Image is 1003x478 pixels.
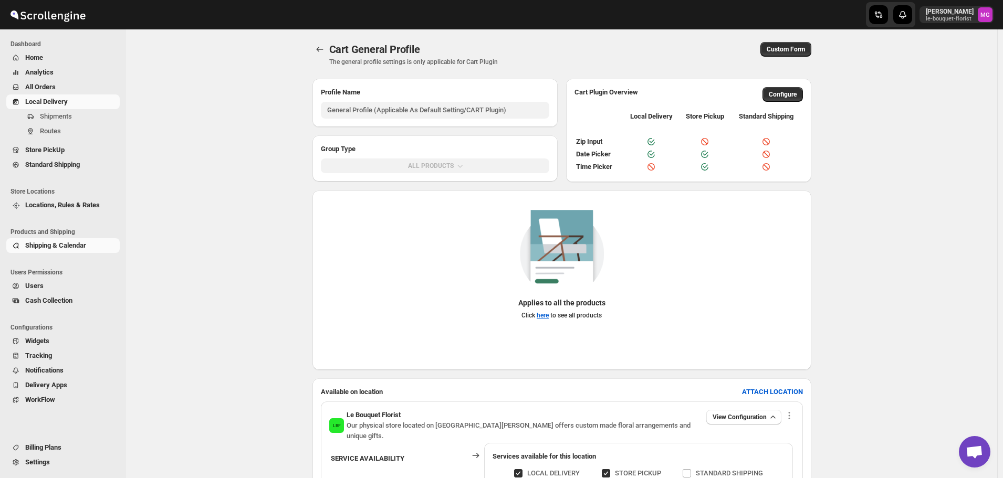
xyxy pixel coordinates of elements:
button: Cash Collection [6,293,120,308]
span: Shipping & Calendar [25,241,86,249]
span: Local Delivery [25,98,68,105]
span: Widgets [25,337,49,345]
span: Custom Form [767,45,805,54]
span: WorkFlow [25,396,55,403]
button: Users [6,279,120,293]
b: ATTACH LOCATION [742,388,803,396]
button: Locations, Rules & Rates [6,198,120,213]
p: [PERSON_NAME] [926,7,974,16]
button: Delivery Apps [6,378,120,392]
button: Routes [6,124,120,139]
span: Shipments [40,112,72,120]
p: Applies to all the products [518,298,605,308]
span: Click to see all products [521,312,602,319]
h2: Group Type [321,144,549,154]
span: Store PickUp [25,146,65,154]
div: Open chat [959,436,990,468]
span: Locations, Rules & Rates [25,201,100,209]
button: Billing Plans [6,440,120,455]
button: Back [312,42,327,57]
b: Cart Plugin Overview [574,88,638,96]
span: Delivery Apps [25,381,67,389]
span: Routes [40,127,61,135]
span: Users [25,282,44,290]
span: Settings [25,458,50,466]
p: le-bouquet-florist [926,16,974,22]
span: Notifications [25,366,64,374]
button: Notifications [6,363,120,378]
span: Local Delivery [630,111,673,122]
button: ATTACH LOCATION [736,384,809,400]
span: Configure [769,90,797,99]
span: Le Bouquet Florist [347,411,401,419]
p: The general profile settings is only applicable for Cart Plugin [329,58,623,66]
span: Melody Gluth [978,7,992,22]
span: Dashboard [11,40,121,48]
div: Services available for this location [493,451,785,462]
span: All Orders [25,83,56,91]
button: View Configuration [706,410,781,424]
button: User menu [920,6,994,23]
text: LBF [332,423,340,428]
p: Our physical store located on [GEOGRAPHIC_DATA][PERSON_NAME] offers custom made floral arrangemen... [347,420,706,441]
a: here [537,312,549,319]
img: ScrollEngine [8,2,87,28]
button: Analytics [6,65,120,80]
span: Configurations [11,323,121,332]
text: MG [980,12,990,18]
span: Standard Shipping [739,111,793,122]
button: Tracking [6,348,120,363]
button: WorkFlow [6,392,120,407]
span: Tracking [25,352,52,359]
h2: Profile Name [321,87,549,98]
span: Home [25,54,43,61]
span: Cart General Profile [329,43,420,56]
button: Home [6,50,120,65]
button: Widgets [6,334,120,348]
button: Shipping & Calendar [6,238,120,253]
span: Standard Shipping [25,161,80,168]
button: Shipments [6,109,120,124]
h2: Available on location [321,387,383,397]
button: Configure [762,87,803,102]
span: Le Bouquet Florist [329,418,344,433]
span: Products and Shipping [11,228,121,236]
span: Analytics [25,68,54,76]
span: Users Permissions [11,268,121,277]
button: Custom Form [760,42,811,57]
span: View Configuration [713,413,767,421]
button: Settings [6,455,120,470]
span: Store Pickup [686,111,724,122]
input: Profile Name [321,102,549,119]
button: All Orders [6,80,120,94]
span: Billing Plans [25,443,61,451]
b: Time Picker [576,163,612,171]
span: Store Locations [11,187,121,196]
b: Zip Input [576,137,602,145]
span: Cash Collection [25,296,72,304]
b: Date Picker [576,150,611,158]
